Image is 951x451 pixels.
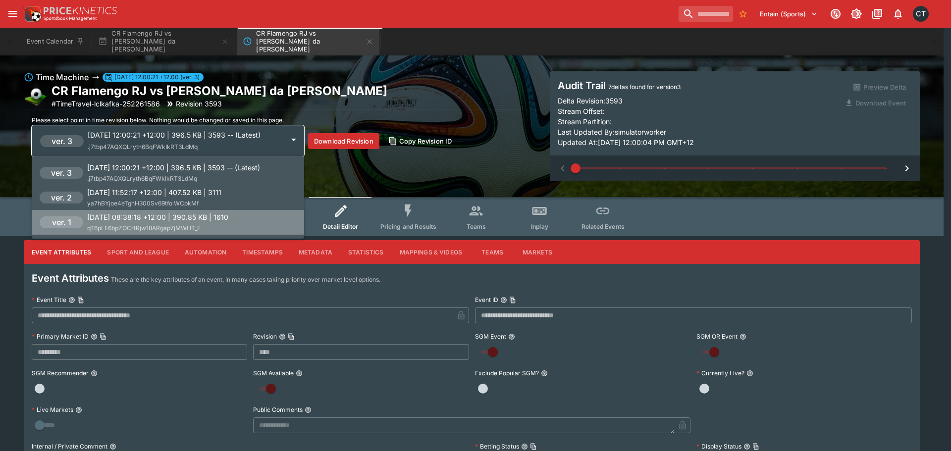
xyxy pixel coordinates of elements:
[87,175,197,182] span: .j7tbp47AQXQLryth6BqFWkIkRT3LdMq
[87,162,260,173] p: [DATE] 12:00:21 +12:00 | 396.5 KB | 3593 -- (Latest)
[87,187,221,198] p: [DATE] 11:52:17 +12:00 | 407.52 KB | 3111
[51,167,72,179] h6: ver. 3
[52,216,71,228] h6: ver. 1
[51,192,72,203] h6: ver. 2
[87,224,201,232] span: qT6pLF6bpZOCrtRjw18ARgap7jMWHT_F
[87,212,228,222] p: [DATE] 08:38:18 +12:00 | 390.85 KB | 1610
[87,200,199,207] span: ya7hBYjoe4eTghH300Sv69tfo.WCpkMf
